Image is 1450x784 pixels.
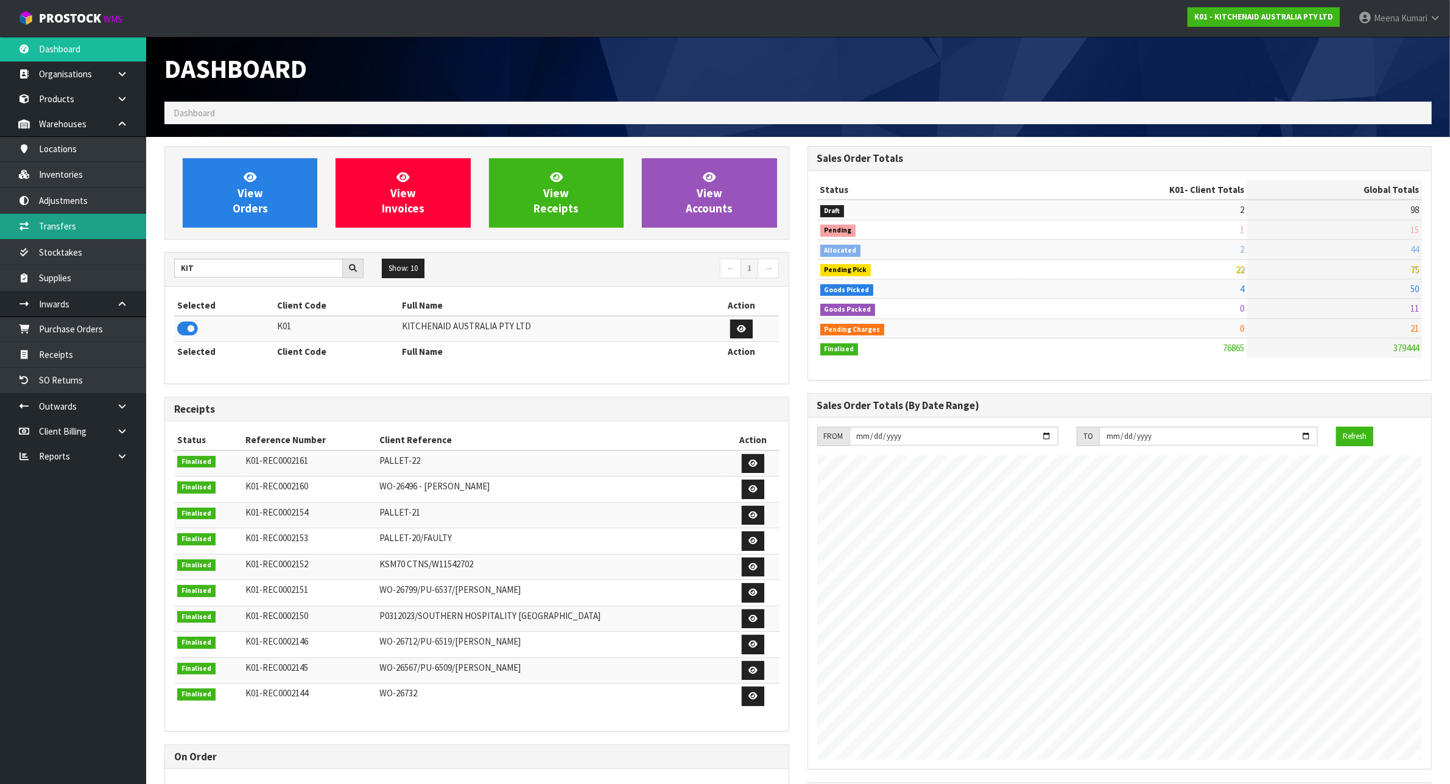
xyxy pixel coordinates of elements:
[183,158,317,228] a: ViewOrders
[1240,224,1244,236] span: 1
[174,404,780,415] h3: Receipts
[379,455,420,466] span: PALLET-22
[177,688,216,701] span: Finalised
[1017,180,1247,200] th: - Client Totals
[379,687,417,699] span: WO-26732
[486,259,780,280] nav: Page navigation
[274,316,399,342] td: K01
[174,259,343,278] input: Search clients
[1188,7,1340,27] a: K01 - KITCHENAID AUSTRALIA PTY LTD
[704,342,780,362] th: Action
[336,158,470,228] a: ViewInvoices
[177,585,216,597] span: Finalised
[1410,303,1419,314] span: 11
[399,316,703,342] td: KITCHENAID AUSTRALIA PTY LTD
[1410,264,1419,275] span: 75
[704,296,780,315] th: Action
[39,10,101,26] span: ProStock
[245,610,308,621] span: K01-REC0002150
[379,506,420,518] span: PALLET-21
[820,205,845,217] span: Draft
[533,170,579,215] span: View Receipts
[274,296,399,315] th: Client Code
[399,342,703,362] th: Full Name
[399,296,703,315] th: Full Name
[727,430,779,450] th: Action
[741,259,758,278] a: 1
[1410,204,1419,215] span: 98
[720,259,741,278] a: ←
[379,480,490,492] span: WO-26496 - [PERSON_NAME]
[1410,283,1419,295] span: 50
[817,180,1017,200] th: Status
[177,508,216,520] span: Finalised
[1393,342,1419,354] span: 379444
[174,751,780,763] h3: On Order
[382,259,424,278] button: Show: 10
[758,259,779,278] a: →
[177,663,216,675] span: Finalised
[1401,12,1427,24] span: Kumari
[174,430,242,450] th: Status
[245,455,308,466] span: K01-REC0002161
[817,153,1423,164] h3: Sales Order Totals
[642,158,776,228] a: ViewAccounts
[686,170,733,215] span: View Accounts
[1336,427,1373,446] button: Refresh
[379,532,452,544] span: PALLET-20/FAULTY
[1240,283,1244,295] span: 4
[379,584,521,595] span: WO-26799/PU-6537/[PERSON_NAME]
[177,637,216,649] span: Finalised
[174,342,274,362] th: Selected
[1240,323,1244,334] span: 0
[1240,204,1244,215] span: 2
[1169,184,1184,195] span: K01
[177,481,216,494] span: Finalised
[245,532,308,544] span: K01-REC0002153
[245,480,308,492] span: K01-REC0002160
[376,430,728,450] th: Client Reference
[379,662,521,673] span: WO-26567/PU-6509/[PERSON_NAME]
[1236,264,1244,275] span: 22
[817,400,1423,411] h3: Sales Order Totals (By Date Range)
[820,245,861,257] span: Allocated
[174,296,274,315] th: Selected
[1247,180,1422,200] th: Global Totals
[177,456,216,468] span: Finalised
[1410,323,1419,334] span: 21
[379,558,473,570] span: KSM70 CTNS/W11542702
[177,533,216,545] span: Finalised
[1223,342,1244,354] span: 76865
[1240,243,1244,255] span: 2
[177,559,216,572] span: Finalised
[274,342,399,362] th: Client Code
[245,506,308,518] span: K01-REC0002154
[164,52,307,85] span: Dashboard
[379,610,600,621] span: P0312023/SOUTHERN HOSPITALITY [GEOGRAPHIC_DATA]
[18,10,33,26] img: cube-alt.png
[820,304,876,316] span: Goods Packed
[1077,427,1099,446] div: TO
[1194,12,1333,22] strong: K01 - KITCHENAID AUSTRALIA PTY LTD
[245,687,308,699] span: K01-REC0002144
[245,584,308,595] span: K01-REC0002151
[245,635,308,647] span: K01-REC0002146
[1240,303,1244,314] span: 0
[817,427,850,446] div: FROM
[820,225,856,237] span: Pending
[820,343,859,355] span: Finalised
[379,635,521,647] span: WO-26712/PU-6519/[PERSON_NAME]
[174,107,215,119] span: Dashboard
[820,284,874,296] span: Goods Picked
[233,170,268,215] span: View Orders
[820,264,871,276] span: Pending Pick
[177,611,216,623] span: Finalised
[1374,12,1399,24] span: Meena
[489,158,624,228] a: ViewReceipts
[242,430,376,450] th: Reference Number
[382,170,424,215] span: View Invoices
[820,324,885,336] span: Pending Charges
[104,13,122,25] small: WMS
[1410,243,1419,255] span: 44
[1410,224,1419,236] span: 15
